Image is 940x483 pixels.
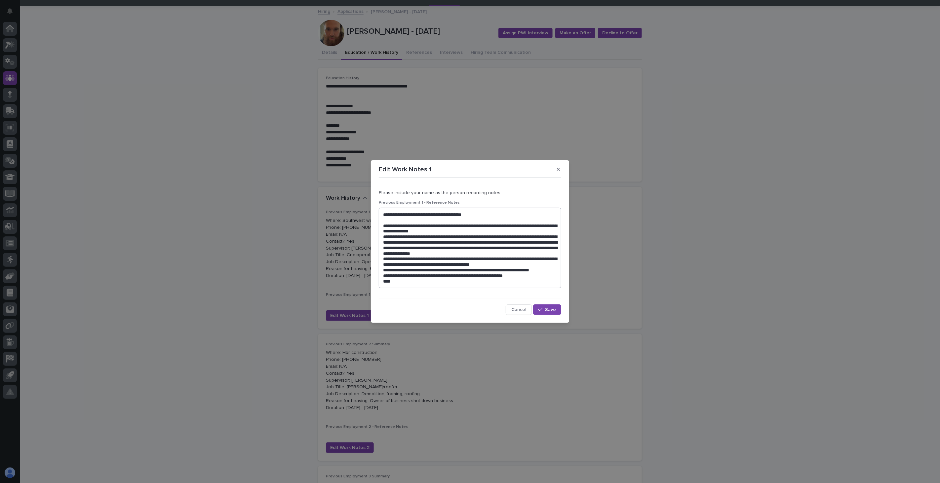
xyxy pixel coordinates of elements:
[533,304,561,315] button: Save
[511,307,526,312] span: Cancel
[379,201,460,205] span: Previous Employment 1 - Reference Notes
[379,165,432,173] p: Edit Work Notes 1
[545,307,556,312] span: Save
[379,190,561,196] p: Please include your name as the person recording notes
[506,304,532,315] button: Cancel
